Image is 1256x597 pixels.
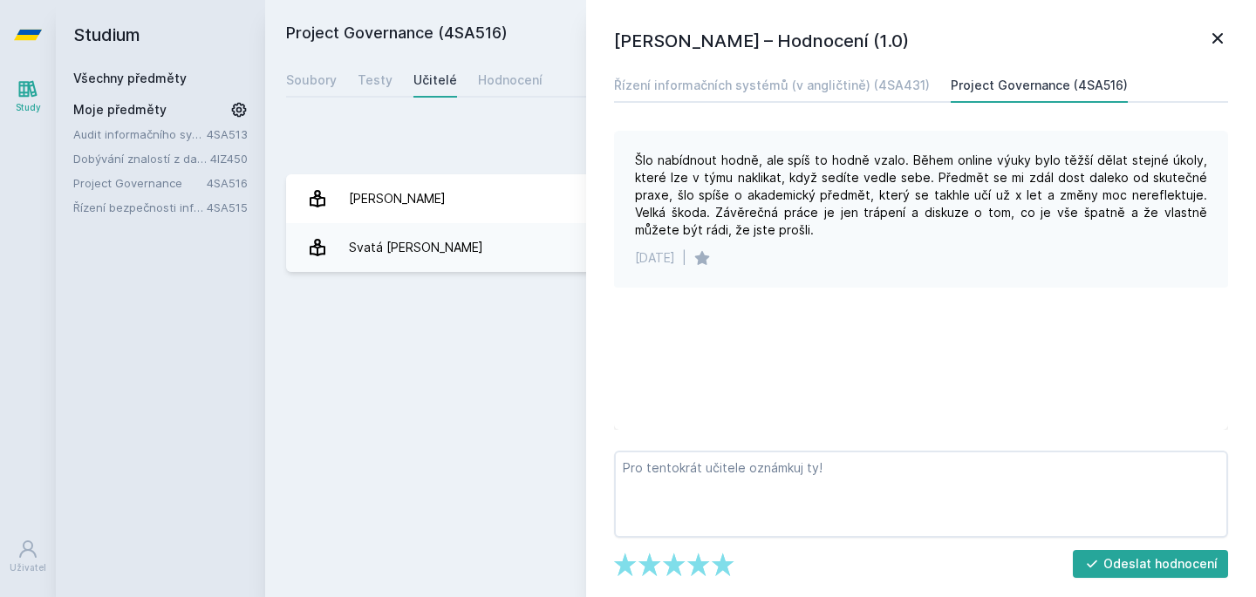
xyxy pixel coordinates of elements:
[73,174,207,192] a: Project Governance
[207,176,248,190] a: 4SA516
[478,63,543,98] a: Hodnocení
[358,63,392,98] a: Testy
[358,71,392,89] div: Testy
[635,152,1207,239] div: Šlo nabídnout hodně, ale spíš to hodně vzalo. Během online výuky bylo těžší dělat stejné úkoly, k...
[73,71,187,85] a: Všechny předměty
[349,181,446,216] div: [PERSON_NAME]
[16,101,41,114] div: Study
[286,71,337,89] div: Soubory
[286,63,337,98] a: Soubory
[73,126,207,143] a: Audit informačního systému
[286,21,1034,49] h2: Project Governance (4SA516)
[3,70,52,123] a: Study
[10,561,46,574] div: Uživatel
[210,152,248,166] a: 4IZ450
[207,127,248,141] a: 4SA513
[3,530,52,583] a: Uživatel
[73,199,207,216] a: Řízení bezpečnosti informačních systémů
[413,71,457,89] div: Učitelé
[207,200,248,214] a: 4SA515
[413,63,457,98] a: Učitelé
[73,101,167,119] span: Moje předměty
[349,230,483,265] div: Svatá [PERSON_NAME]
[286,223,1235,272] a: Svatá [PERSON_NAME] 1 hodnocení 1.0
[682,249,686,267] div: |
[286,174,1235,223] a: [PERSON_NAME] 1 hodnocení 3.0
[73,150,210,167] a: Dobývání znalostí z databází
[635,249,675,267] div: [DATE]
[478,71,543,89] div: Hodnocení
